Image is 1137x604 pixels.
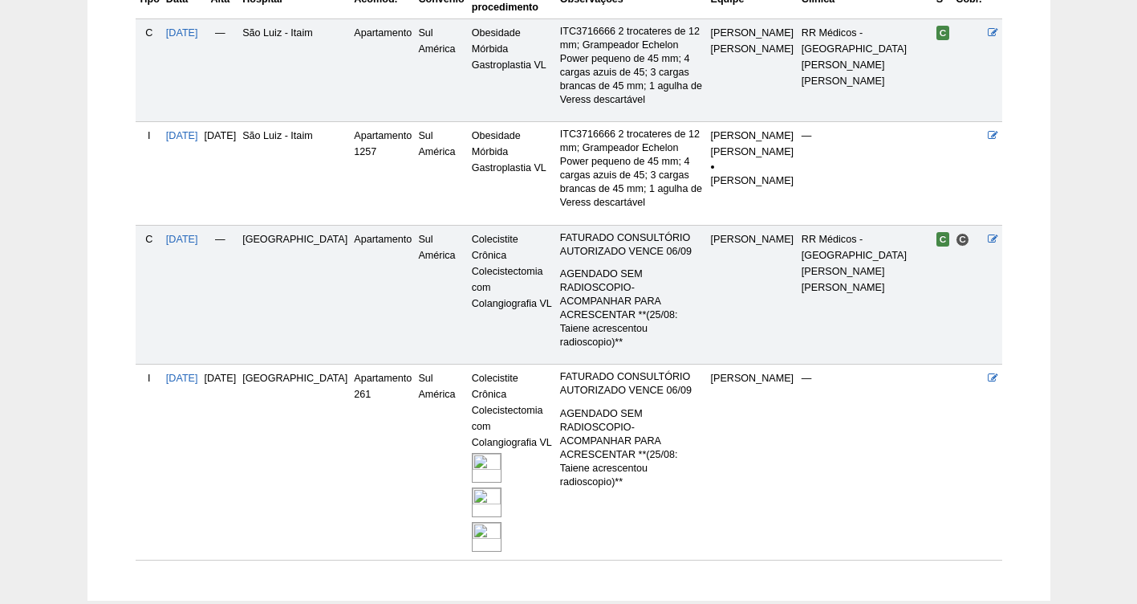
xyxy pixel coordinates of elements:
[201,18,240,121] td: —
[708,122,798,225] td: [PERSON_NAME]
[166,27,198,39] a: [DATE]
[798,225,933,365] td: RR Médicos - [GEOGRAPHIC_DATA][PERSON_NAME][PERSON_NAME]
[139,128,160,144] div: I
[708,225,798,365] td: [PERSON_NAME]
[139,231,160,247] div: C
[351,122,415,225] td: Apartamento 1257
[166,373,198,384] a: [DATE]
[415,18,468,121] td: Sul América
[469,225,557,365] td: Colecistite Crônica Colecistectomia com Colangiografia VL
[798,18,933,121] td: RR Médicos - [GEOGRAPHIC_DATA][PERSON_NAME][PERSON_NAME]
[201,225,240,365] td: —
[469,122,557,225] td: Obesidade Mórbida Gastroplastia VL
[560,370,705,398] p: FATURADO CONSULTÓRIO AUTORIZADO VENCE 06/09
[239,365,351,561] td: [GEOGRAPHIC_DATA]
[239,225,351,365] td: [GEOGRAPHIC_DATA]
[708,18,798,121] td: [PERSON_NAME]
[139,25,160,41] div: C
[415,365,468,561] td: Sul América
[415,122,468,225] td: Sul América
[798,365,933,561] td: —
[711,160,795,188] li: [PERSON_NAME]
[351,18,415,121] td: Apartamento
[956,233,969,247] span: Consultório
[798,122,933,225] td: —
[469,18,557,121] td: Obesidade Mórbida Gastroplastia VL
[205,373,237,384] span: [DATE]
[560,407,705,489] p: AGENDADO SEM RADIOSCOPIO- ACOMPANHAR PARA ACRESCENTAR **(25/08: Taiene acrescentou radioscopio)**
[560,25,705,107] p: ITC3716666 2 trocateres de 12 mm; Grampeador Echelon Power pequeno de 45 mm; 4 cargas azuis de 45...
[711,41,795,57] div: [PERSON_NAME]
[560,267,705,349] p: AGENDADO SEM RADIOSCOPIO- ACOMPANHAR PARA ACRESCENTAR **(25/08: Taiene acrescentou radioscopio)**
[239,18,351,121] td: São Luiz - Itaim
[351,225,415,365] td: Apartamento
[711,144,795,160] div: [PERSON_NAME]
[936,26,950,40] span: Confirmada
[205,130,237,141] span: [DATE]
[351,365,415,561] td: Apartamento 261
[469,365,557,561] td: Colecistite Crônica Colecistectomia com Colangiografia VL
[560,231,705,259] p: FATURADO CONSULTÓRIO AUTORIZADO VENCE 06/09
[166,234,198,245] a: [DATE]
[239,122,351,225] td: São Luiz - Itaim
[166,130,198,141] a: [DATE]
[415,225,468,365] td: Sul América
[560,128,705,210] p: ITC3716666 2 trocateres de 12 mm; Grampeador Echelon Power pequeno de 45 mm; 4 cargas azuis de 45...
[139,370,160,386] div: I
[936,232,950,247] span: Confirmada
[708,365,798,561] td: [PERSON_NAME]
